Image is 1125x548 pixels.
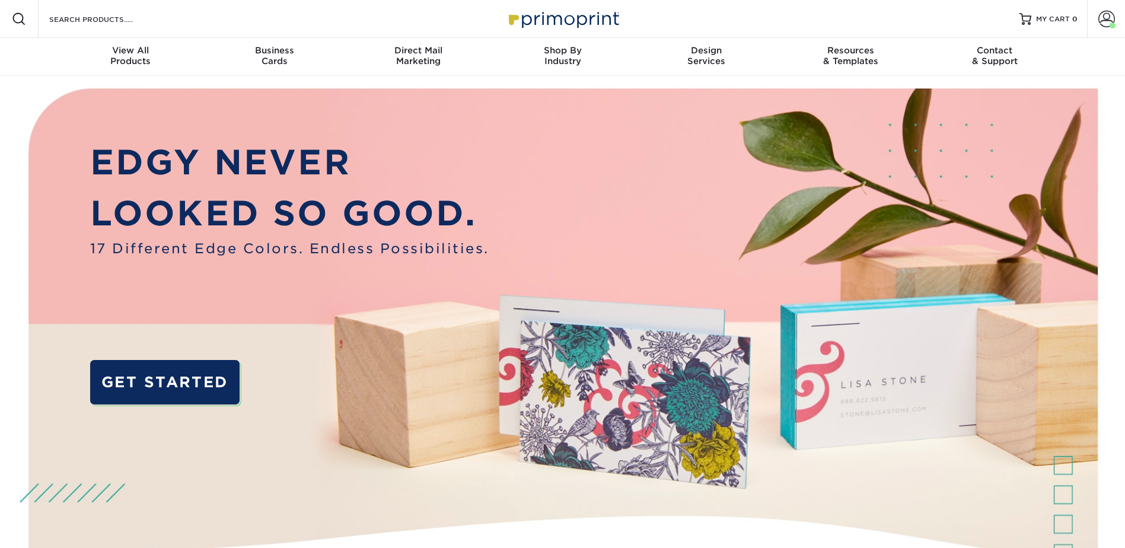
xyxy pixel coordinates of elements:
[346,38,490,76] a: Direct MailMarketing
[635,38,779,76] a: DesignServices
[59,38,203,76] a: View AllProducts
[48,12,164,26] input: SEARCH PRODUCTS.....
[1072,15,1078,23] span: 0
[923,45,1067,56] span: Contact
[90,137,489,187] p: EDGY NEVER
[59,45,203,66] div: Products
[90,188,489,238] p: LOOKED SO GOOD.
[346,45,490,66] div: Marketing
[346,45,490,56] span: Direct Mail
[90,238,489,259] span: 17 Different Edge Colors. Endless Possibilities.
[90,360,240,404] a: GET STARTED
[503,6,622,31] img: Primoprint
[202,45,346,66] div: Cards
[59,45,203,56] span: View All
[923,38,1067,76] a: Contact& Support
[779,45,923,66] div: & Templates
[490,45,635,56] span: Shop By
[490,45,635,66] div: Industry
[1036,14,1070,24] span: MY CART
[779,45,923,56] span: Resources
[635,45,779,66] div: Services
[490,38,635,76] a: Shop ByIndustry
[202,45,346,56] span: Business
[202,38,346,76] a: BusinessCards
[779,38,923,76] a: Resources& Templates
[923,45,1067,66] div: & Support
[635,45,779,56] span: Design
